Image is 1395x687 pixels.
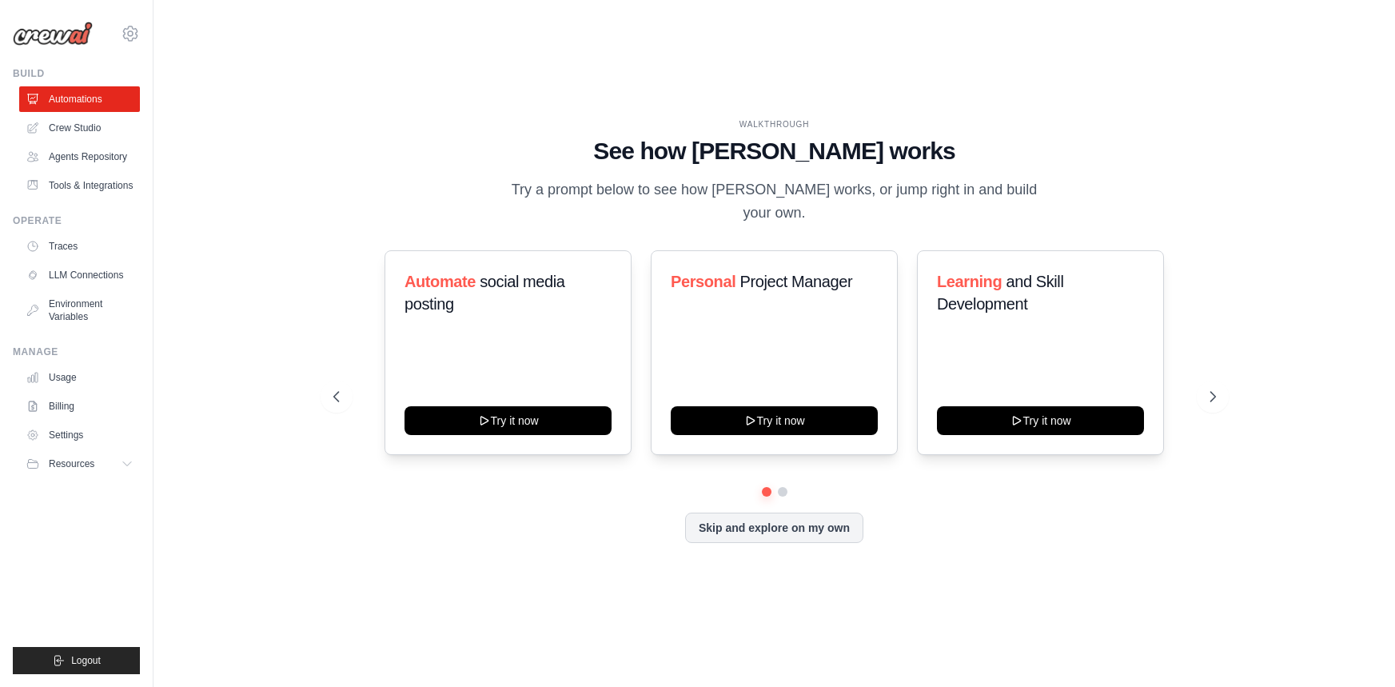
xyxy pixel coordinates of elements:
[13,67,140,80] div: Build
[19,365,140,390] a: Usage
[405,406,612,435] button: Try it now
[671,406,878,435] button: Try it now
[13,647,140,674] button: Logout
[937,406,1144,435] button: Try it now
[49,457,94,470] span: Resources
[506,178,1043,226] p: Try a prompt below to see how [PERSON_NAME] works, or jump right in and build your own.
[19,173,140,198] a: Tools & Integrations
[19,291,140,330] a: Environment Variables
[13,22,93,46] img: Logo
[19,393,140,419] a: Billing
[405,273,565,313] span: social media posting
[19,451,140,477] button: Resources
[685,513,863,543] button: Skip and explore on my own
[671,273,735,290] span: Personal
[19,262,140,288] a: LLM Connections
[19,86,140,112] a: Automations
[19,234,140,259] a: Traces
[19,422,140,448] a: Settings
[405,273,476,290] span: Automate
[739,273,852,290] span: Project Manager
[937,273,1002,290] span: Learning
[333,118,1216,130] div: WALKTHROUGH
[13,214,140,227] div: Operate
[13,345,140,358] div: Manage
[333,137,1216,166] h1: See how [PERSON_NAME] works
[19,115,140,141] a: Crew Studio
[71,654,101,667] span: Logout
[19,144,140,170] a: Agents Repository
